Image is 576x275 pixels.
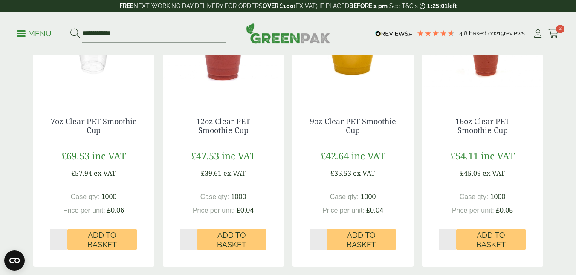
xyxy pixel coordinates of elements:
[63,207,105,214] span: Price per unit:
[495,30,504,37] span: 215
[197,229,266,250] button: Add to Basket
[61,149,90,162] span: £69.53
[71,193,100,200] span: Case qty:
[460,168,481,178] span: £45.09
[17,29,52,39] p: Menu
[504,30,525,37] span: reviews
[481,149,515,162] span: inc VAT
[4,250,25,271] button: Open CMP widget
[193,207,235,214] span: Price per unit:
[496,207,513,214] span: £0.05
[246,23,330,43] img: GreenPak Supplies
[490,193,506,200] span: 1000
[375,31,412,37] img: REVIEWS.io
[333,231,390,249] span: Add to Basket
[94,168,116,178] span: ex VAT
[201,168,222,178] span: £39.61
[462,231,520,249] span: Add to Basket
[200,193,229,200] span: Case qty:
[330,193,359,200] span: Case qty:
[351,149,385,162] span: inc VAT
[548,27,559,40] a: 2
[73,231,131,249] span: Add to Basket
[448,3,457,9] span: left
[417,29,455,37] div: 4.79 Stars
[222,149,255,162] span: inc VAT
[450,149,478,162] span: £54.11
[321,149,349,162] span: £42.64
[330,168,351,178] span: £35.53
[17,29,52,37] a: Menu
[366,207,383,214] span: £0.04
[310,116,396,136] a: 9oz Clear PET Smoothie Cup
[469,30,495,37] span: Based on
[353,168,375,178] span: ex VAT
[196,116,250,136] a: 12oz Clear PET Smoothie Cup
[263,3,294,9] strong: OVER £100
[203,231,261,249] span: Add to Basket
[327,229,396,250] button: Add to Basket
[322,207,365,214] span: Price per unit:
[92,149,126,162] span: inc VAT
[349,3,388,9] strong: BEFORE 2 pm
[533,29,543,38] i: My Account
[483,168,505,178] span: ex VAT
[548,29,559,38] i: Cart
[389,3,418,9] a: See T&C's
[223,168,246,178] span: ex VAT
[67,229,137,250] button: Add to Basket
[101,193,117,200] span: 1000
[191,149,219,162] span: £47.53
[452,207,494,214] span: Price per unit:
[107,207,124,214] span: £0.06
[455,116,509,136] a: 16oz Clear PET Smoothie Cup
[237,207,254,214] span: £0.04
[361,193,376,200] span: 1000
[556,25,564,33] span: 2
[51,116,137,136] a: 7oz Clear PET Smoothie Cup
[456,229,526,250] button: Add to Basket
[231,193,246,200] span: 1000
[427,3,448,9] span: 1:25:01
[119,3,133,9] strong: FREE
[71,168,92,178] span: £57.94
[459,30,469,37] span: 4.8
[460,193,489,200] span: Case qty:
